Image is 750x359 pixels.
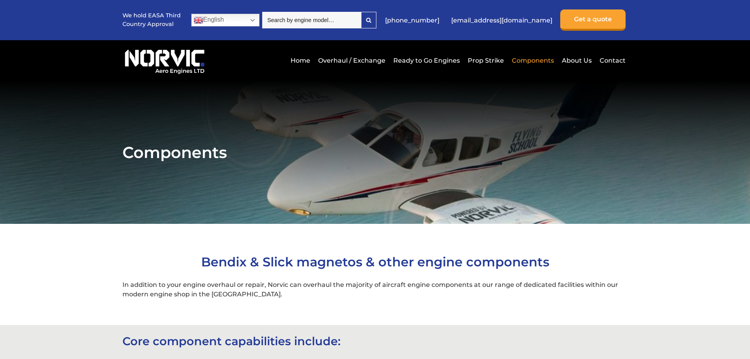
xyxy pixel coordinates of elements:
span: Core component capabilities include: [122,334,341,348]
a: Contact [598,51,626,70]
p: We hold EASA Third Country Approval [122,11,181,28]
a: English [191,14,259,26]
img: Norvic Aero Engines logo [122,46,207,74]
a: Prop Strike [466,51,506,70]
img: en [194,15,203,25]
a: Overhaul / Exchange [316,51,387,70]
a: Get a quote [560,9,626,31]
p: In addition to your engine overhaul or repair, Norvic can overhaul the majority of aircraft engin... [122,280,628,299]
h1: Components [122,143,628,162]
a: [PHONE_NUMBER] [381,11,443,30]
span: Bendix & Slick magnetos & other engine components [201,254,549,270]
a: [EMAIL_ADDRESS][DOMAIN_NAME] [447,11,556,30]
a: Home [289,51,312,70]
a: Components [510,51,556,70]
a: Ready to Go Engines [391,51,462,70]
input: Search by engine model… [262,12,361,28]
a: About Us [560,51,594,70]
